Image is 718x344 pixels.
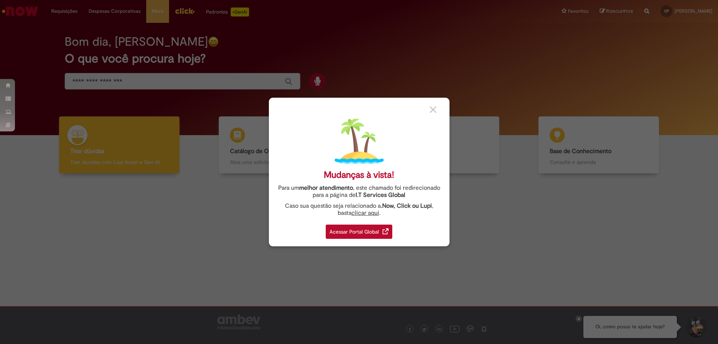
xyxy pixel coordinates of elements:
div: Caso sua questão seja relacionado a , basta . [274,203,444,217]
strong: melhor atendimento [299,184,353,192]
img: island.png [335,117,384,166]
a: clicar aqui [352,205,379,217]
div: Mudanças à vista! [324,170,394,180]
a: I.T Services Global [356,187,405,199]
img: close_button_grey.png [430,106,436,113]
a: Acessar Portal Global [326,220,392,239]
div: Para um , este chamado foi redirecionado para a página de [274,185,444,199]
img: redirect_link.png [383,228,389,234]
strong: .Now, Click ou Lupi [381,202,432,210]
div: Acessar Portal Global [326,225,392,239]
